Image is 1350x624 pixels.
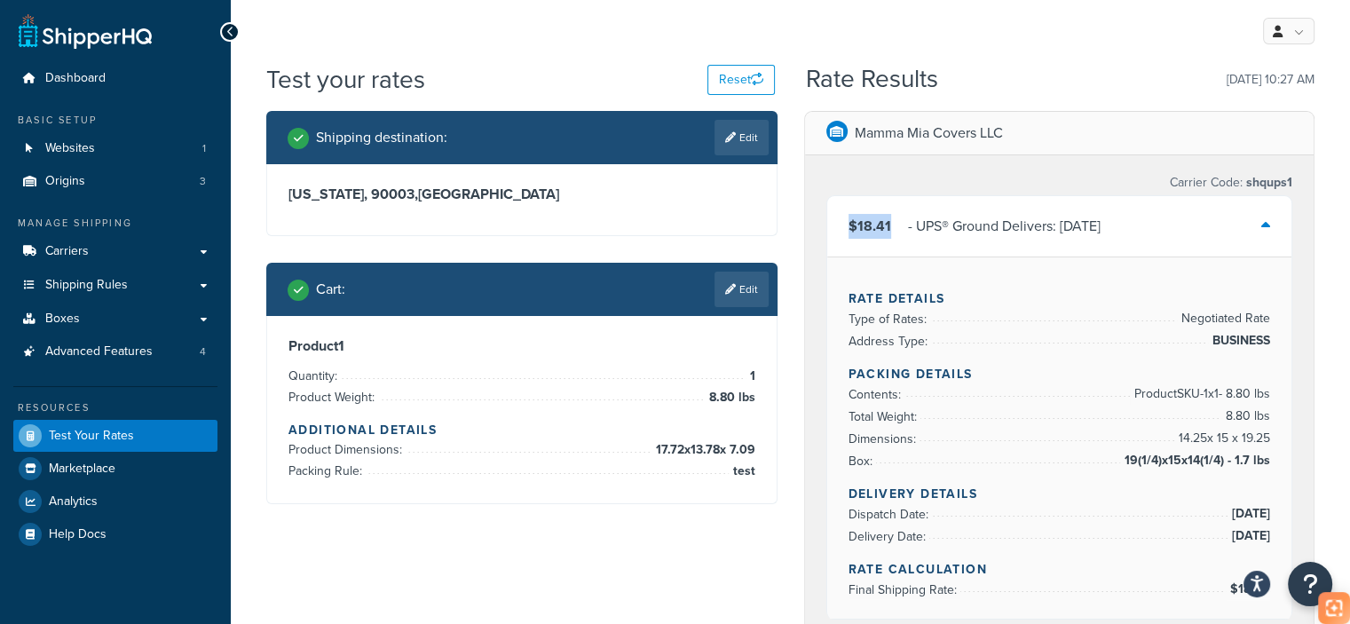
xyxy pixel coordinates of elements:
span: 1 [202,141,206,156]
h4: Rate Calculation [849,560,1271,579]
span: Shipping Rules [45,278,128,293]
a: Analytics [13,486,217,517]
span: Dashboard [45,71,106,86]
p: Carrier Code: [1170,170,1292,195]
a: Boxes [13,303,217,336]
a: Advanced Features4 [13,336,217,368]
h4: Rate Details [849,289,1271,308]
span: Product Weight: [288,388,379,407]
div: Resources [13,400,217,415]
li: Origins [13,165,217,198]
span: Product SKU-1 x 1 - 8.80 lbs [1130,383,1270,405]
span: 4 [200,344,206,359]
span: Test Your Rates [49,429,134,444]
div: Basic Setup [13,113,217,128]
span: Boxes [45,312,80,327]
span: [DATE] [1228,503,1270,525]
span: test [729,461,755,482]
span: Quantity: [288,367,342,385]
a: Carriers [13,235,217,268]
h2: Rate Results [806,66,938,93]
button: Open Resource Center [1288,562,1332,606]
span: Advanced Features [45,344,153,359]
span: $18.41 [1229,580,1270,598]
span: Marketplace [49,462,115,477]
a: Help Docs [13,518,217,550]
a: Dashboard [13,62,217,95]
span: Packing Rule: [288,462,367,480]
h4: Delivery Details [849,485,1271,503]
span: $18.41 [849,216,891,236]
span: shqups1 [1243,173,1292,192]
span: Delivery Date: [849,527,930,546]
a: Shipping Rules [13,269,217,302]
span: 19(1/4)x15x14(1/4) - 1.7 lbs [1120,450,1270,471]
span: 17.72 x 13.78 x 7.09 [651,439,755,461]
span: Contents: [849,385,905,404]
a: Edit [714,272,769,307]
span: [DATE] [1228,525,1270,547]
h2: Cart : [316,281,345,297]
span: Origins [45,174,85,189]
a: Marketplace [13,453,217,485]
span: 14.25 x 15 x 19.25 [1174,428,1270,449]
h2: Shipping destination : [316,130,447,146]
span: 1 [746,366,755,387]
p: Mamma Mia Covers LLC [855,121,1003,146]
a: Websites1 [13,132,217,165]
span: Dimensions: [849,430,920,448]
h3: [US_STATE], 90003 , [GEOGRAPHIC_DATA] [288,186,755,203]
span: Analytics [49,494,98,509]
button: Reset [707,65,775,95]
span: Box: [849,452,877,470]
span: 8.80 lbs [705,387,755,408]
a: Test Your Rates [13,420,217,452]
a: Edit [714,120,769,155]
span: Type of Rates: [849,310,931,328]
a: Origins3 [13,165,217,198]
h1: Test your rates [266,62,425,97]
span: Websites [45,141,95,156]
p: [DATE] 10:27 AM [1227,67,1314,92]
span: 3 [200,174,206,189]
span: Dispatch Date: [849,505,933,524]
span: Product Dimensions: [288,440,407,459]
div: Manage Shipping [13,216,217,231]
span: Final Shipping Rate: [849,581,961,599]
h3: Product 1 [288,337,755,355]
li: Advanced Features [13,336,217,368]
h4: Additional Details [288,421,755,439]
h4: Packing Details [849,365,1271,383]
span: 8.80 lbs [1221,406,1270,427]
li: Websites [13,132,217,165]
span: Total Weight: [849,407,921,426]
div: ‌‌‍‍ - UPS® Ground Delivers: [DATE] [908,214,1101,239]
span: Address Type: [849,332,932,351]
span: Help Docs [49,527,107,542]
span: Negotiated Rate [1177,308,1270,329]
span: BUSINESS [1208,330,1270,351]
span: Carriers [45,244,89,259]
